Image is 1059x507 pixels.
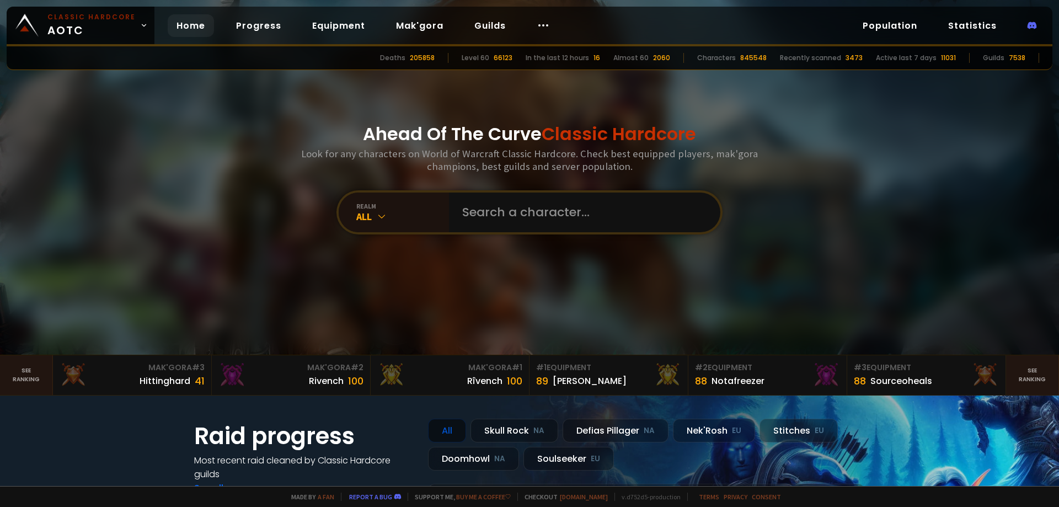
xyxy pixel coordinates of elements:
span: # 3 [854,362,867,373]
a: #1Equipment89[PERSON_NAME] [529,355,688,395]
div: 845548 [740,53,767,63]
span: # 2 [351,362,363,373]
div: 3473 [846,53,863,63]
a: [DOMAIN_NAME] [560,493,608,501]
input: Search a character... [456,193,707,232]
a: Equipment [303,14,374,37]
a: Consent [752,493,781,501]
div: Skull Rock [470,419,558,442]
div: 66123 [494,53,512,63]
a: Seeranking [1006,355,1059,395]
a: Home [168,14,214,37]
span: # 3 [192,362,205,373]
div: Doomhowl [428,447,519,471]
span: Classic Hardcore [542,121,696,146]
a: Population [854,14,926,37]
a: Progress [227,14,290,37]
div: Level 60 [462,53,489,63]
div: 100 [507,373,522,388]
div: Deaths [380,53,405,63]
span: Support me, [408,493,511,501]
small: EU [815,425,824,436]
a: Terms [699,493,719,501]
div: 205858 [410,53,435,63]
div: 2060 [653,53,670,63]
span: # 1 [536,362,547,373]
span: # 1 [512,362,522,373]
div: All [356,210,449,223]
span: # 2 [695,362,708,373]
div: Hittinghard [140,374,190,388]
h3: Look for any characters on World of Warcraft Classic Hardcore. Check best equipped players, mak'g... [297,147,762,173]
div: Characters [697,53,736,63]
div: Mak'Gora [60,362,205,373]
div: Active last 7 days [876,53,937,63]
h1: Ahead Of The Curve [363,121,696,147]
a: Guilds [466,14,515,37]
div: Nek'Rosh [673,419,755,442]
div: Mak'Gora [218,362,363,373]
a: Mak'Gora#3Hittinghard41 [53,355,212,395]
a: #3Equipment88Sourceoheals [847,355,1006,395]
a: See all progress [194,482,266,494]
div: 88 [854,373,866,388]
a: Privacy [724,493,747,501]
div: 7538 [1009,53,1025,63]
small: NA [644,425,655,436]
div: Soulseeker [523,447,614,471]
div: Equipment [695,362,840,373]
div: Stitches [760,419,838,442]
span: AOTC [47,12,136,39]
div: Guilds [983,53,1004,63]
a: a fan [318,493,334,501]
div: Sourceoheals [870,374,932,388]
a: Classic HardcoreAOTC [7,7,154,44]
a: Mak'Gora#1Rîvench100 [371,355,529,395]
div: Equipment [854,362,999,373]
div: Rîvench [467,374,502,388]
div: In the last 12 hours [526,53,589,63]
div: 41 [195,373,205,388]
div: [PERSON_NAME] [553,374,627,388]
span: Made by [285,493,334,501]
div: Rivench [309,374,344,388]
a: Mak'gora [387,14,452,37]
div: Almost 60 [613,53,649,63]
small: Classic Hardcore [47,12,136,22]
div: All [428,419,466,442]
a: Report a bug [349,493,392,501]
div: Defias Pillager [563,419,668,442]
small: EU [591,453,600,465]
div: Recently scanned [780,53,841,63]
h4: Most recent raid cleaned by Classic Hardcore guilds [194,453,415,481]
a: #2Equipment88Notafreezer [688,355,847,395]
div: Mak'Gora [377,362,522,373]
small: EU [732,425,741,436]
div: 88 [695,373,707,388]
div: 100 [348,373,363,388]
a: Statistics [939,14,1005,37]
a: Mak'Gora#2Rivench100 [212,355,371,395]
small: NA [533,425,544,436]
span: Checkout [517,493,608,501]
div: 89 [536,373,548,388]
a: Buy me a coffee [456,493,511,501]
div: 16 [593,53,600,63]
h1: Raid progress [194,419,415,453]
div: Equipment [536,362,681,373]
span: v. d752d5 - production [614,493,681,501]
div: 11031 [941,53,956,63]
small: NA [494,453,505,465]
div: Notafreezer [712,374,764,388]
div: realm [356,202,449,210]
